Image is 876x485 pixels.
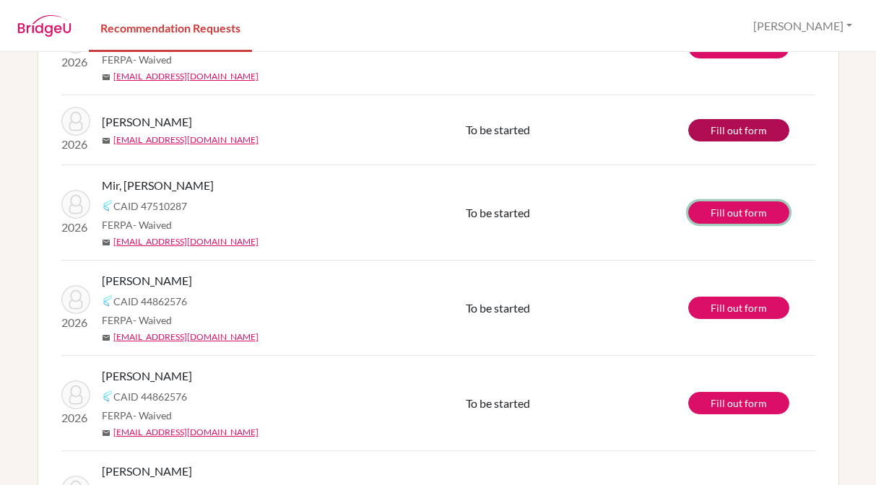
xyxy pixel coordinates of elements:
a: Fill out form [688,201,789,224]
span: - Waived [133,409,172,421]
span: mail [102,333,110,342]
span: [PERSON_NAME] [102,463,192,480]
p: 2026 [61,136,90,153]
img: Common App logo [102,200,113,211]
span: FERPA [102,408,172,423]
span: CAID 47510287 [113,198,187,214]
span: To be started [466,301,530,315]
img: Common App logo [102,295,113,307]
p: 2026 [61,409,90,427]
span: To be started [466,123,530,136]
span: CAID 44862576 [113,294,187,309]
img: Mir, Barik [61,190,90,219]
span: - Waived [133,314,172,326]
span: To be started [466,396,530,410]
a: [EMAIL_ADDRESS][DOMAIN_NAME] [113,70,259,83]
span: [PERSON_NAME] [102,113,192,131]
span: [PERSON_NAME] [102,367,192,385]
span: Mir, [PERSON_NAME] [102,177,214,194]
span: - Waived [133,53,172,66]
span: mail [102,429,110,437]
span: [PERSON_NAME] [102,272,192,289]
span: FERPA [102,52,172,67]
span: - Waived [133,219,172,231]
span: FERPA [102,313,172,328]
span: mail [102,73,110,82]
span: FERPA [102,217,172,232]
span: mail [102,136,110,145]
a: [EMAIL_ADDRESS][DOMAIN_NAME] [113,235,259,248]
a: [EMAIL_ADDRESS][DOMAIN_NAME] [113,134,259,147]
span: CAID 44862576 [113,389,187,404]
p: 2026 [61,314,90,331]
a: Recommendation Requests [89,2,252,52]
a: [EMAIL_ADDRESS][DOMAIN_NAME] [113,426,259,439]
span: To be started [466,206,530,219]
img: Nasir, Muhammad [61,285,90,314]
span: To be started [466,40,530,54]
a: Fill out form [688,297,789,319]
a: Fill out form [688,392,789,414]
a: [EMAIL_ADDRESS][DOMAIN_NAME] [113,331,259,344]
img: Nasir, Muhammad [61,380,90,409]
img: BridgeU logo [17,15,71,37]
p: 2026 [61,219,90,236]
a: Fill out form [688,119,789,141]
img: Rehman, Zaha [61,107,90,136]
img: Common App logo [102,390,113,402]
p: 2026 [61,53,90,71]
button: [PERSON_NAME] [747,12,859,40]
span: mail [102,238,110,247]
